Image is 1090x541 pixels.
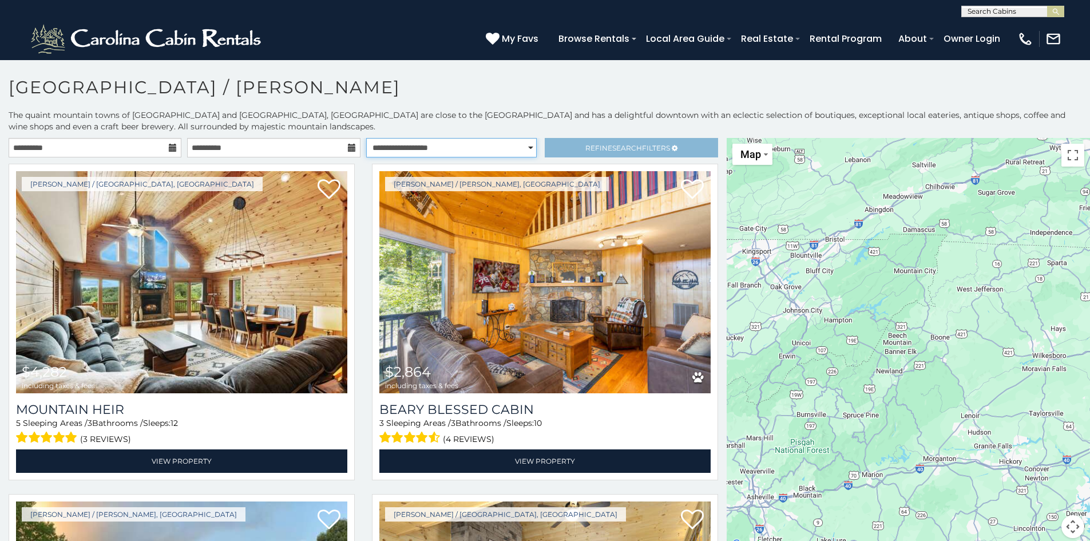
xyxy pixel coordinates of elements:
img: mail-regular-white.png [1045,31,1061,47]
span: Refine Filters [585,144,670,152]
button: Map camera controls [1061,515,1084,538]
a: View Property [379,449,711,473]
span: (4 reviews) [443,432,494,447]
span: $4,282 [22,364,67,380]
a: [PERSON_NAME] / [GEOGRAPHIC_DATA], [GEOGRAPHIC_DATA] [385,507,626,522]
a: [PERSON_NAME] / [PERSON_NAME], [GEOGRAPHIC_DATA] [385,177,609,191]
a: Mountain Heir [16,402,347,417]
span: 3 [379,418,384,428]
a: Rental Program [804,29,887,49]
span: 10 [534,418,542,428]
span: My Favs [502,31,538,46]
a: RefineSearchFilters [545,138,718,157]
a: My Favs [486,31,541,46]
a: Beary Blessed Cabin $2,864 including taxes & fees [379,171,711,393]
div: Sleeping Areas / Bathrooms / Sleeps: [16,417,347,447]
button: Toggle fullscreen view [1061,144,1084,167]
img: phone-regular-white.png [1017,31,1033,47]
img: White-1-2.png [29,22,266,56]
span: Map [740,148,761,160]
span: Search [612,144,642,152]
a: Local Area Guide [640,29,730,49]
span: 3 [451,418,455,428]
a: Add to favorites [318,508,340,532]
a: [PERSON_NAME] / [PERSON_NAME], [GEOGRAPHIC_DATA] [22,507,245,522]
a: About [893,29,933,49]
a: View Property [16,449,347,473]
a: Add to favorites [681,508,704,532]
a: Beary Blessed Cabin [379,402,711,417]
span: 3 [88,418,92,428]
a: Add to favorites [681,178,704,202]
a: [PERSON_NAME] / [GEOGRAPHIC_DATA], [GEOGRAPHIC_DATA] [22,177,263,191]
a: Add to favorites [318,178,340,202]
span: (3 reviews) [80,432,131,447]
img: Beary Blessed Cabin [379,171,711,393]
div: Sleeping Areas / Bathrooms / Sleeps: [379,417,711,447]
button: Change map style [732,144,772,165]
a: Owner Login [938,29,1006,49]
span: $2,864 [385,364,431,380]
span: including taxes & fees [385,382,458,389]
a: Browse Rentals [553,29,635,49]
span: 5 [16,418,21,428]
span: 12 [171,418,178,428]
img: Mountain Heir [16,171,347,393]
a: Real Estate [735,29,799,49]
span: including taxes & fees [22,382,95,389]
a: Mountain Heir $4,282 including taxes & fees [16,171,347,393]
